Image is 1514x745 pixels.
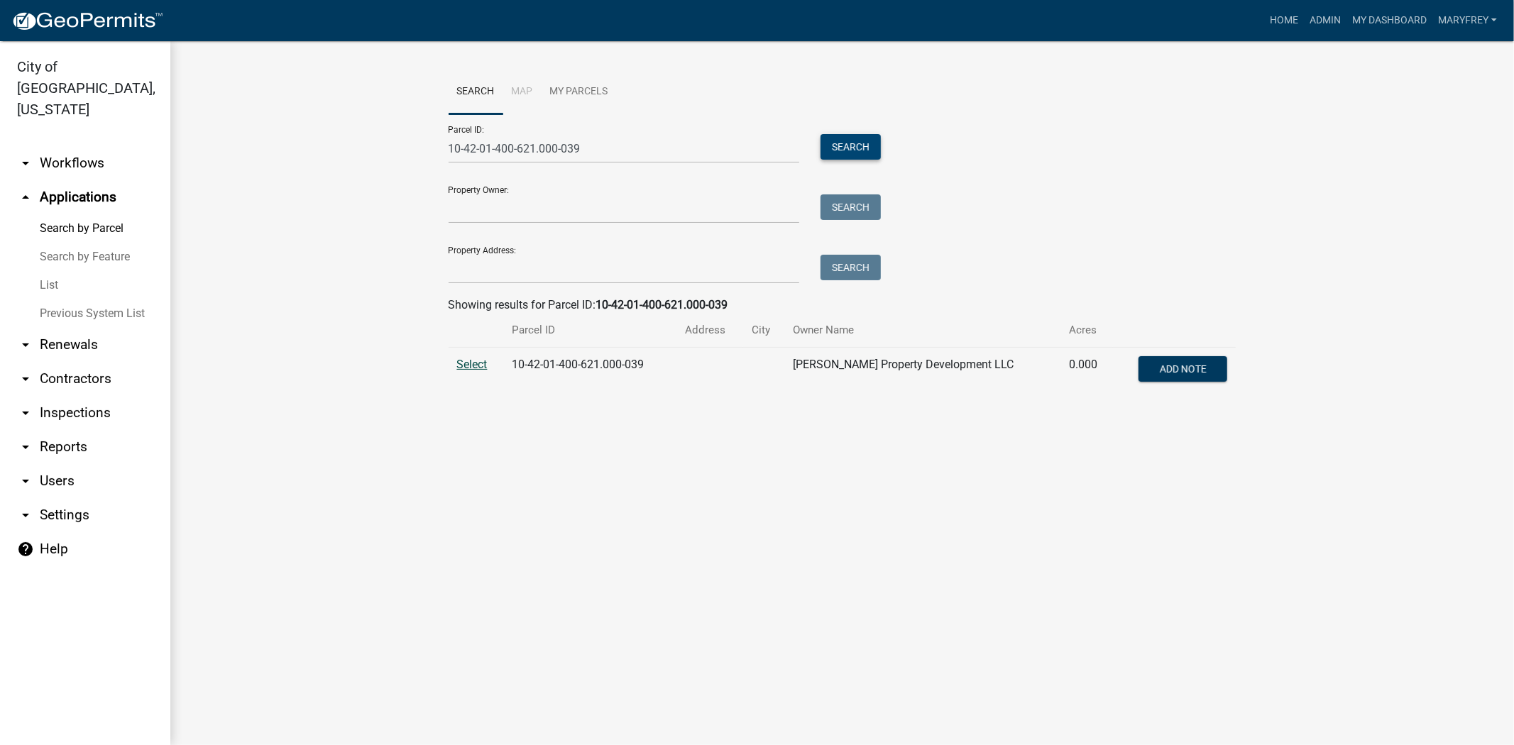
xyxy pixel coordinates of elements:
[449,297,1236,314] div: Showing results for Parcel ID:
[821,134,881,160] button: Search
[17,189,34,206] i: arrow_drop_up
[17,404,34,421] i: arrow_drop_down
[1160,363,1207,375] span: Add Note
[17,507,34,524] i: arrow_drop_down
[457,358,488,371] a: Select
[503,348,676,394] td: 10-42-01-400-621.000-039
[743,314,784,347] th: City
[17,541,34,558] i: help
[1346,7,1432,34] a: My Dashboard
[676,314,743,347] th: Address
[784,314,1060,347] th: Owner Name
[17,155,34,172] i: arrow_drop_down
[821,255,881,280] button: Search
[1304,7,1346,34] a: Admin
[1139,356,1227,382] button: Add Note
[784,348,1060,394] td: [PERSON_NAME] Property Development LLC
[17,370,34,387] i: arrow_drop_down
[542,70,617,115] a: My Parcels
[17,438,34,456] i: arrow_drop_down
[17,473,34,490] i: arrow_drop_down
[503,314,676,347] th: Parcel ID
[821,194,881,220] button: Search
[449,70,503,115] a: Search
[1060,314,1113,347] th: Acres
[1060,348,1113,394] td: 0.000
[596,298,728,311] strong: 10-42-01-400-621.000-039
[17,336,34,353] i: arrow_drop_down
[1432,7,1503,34] a: MaryFrey
[1264,7,1304,34] a: Home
